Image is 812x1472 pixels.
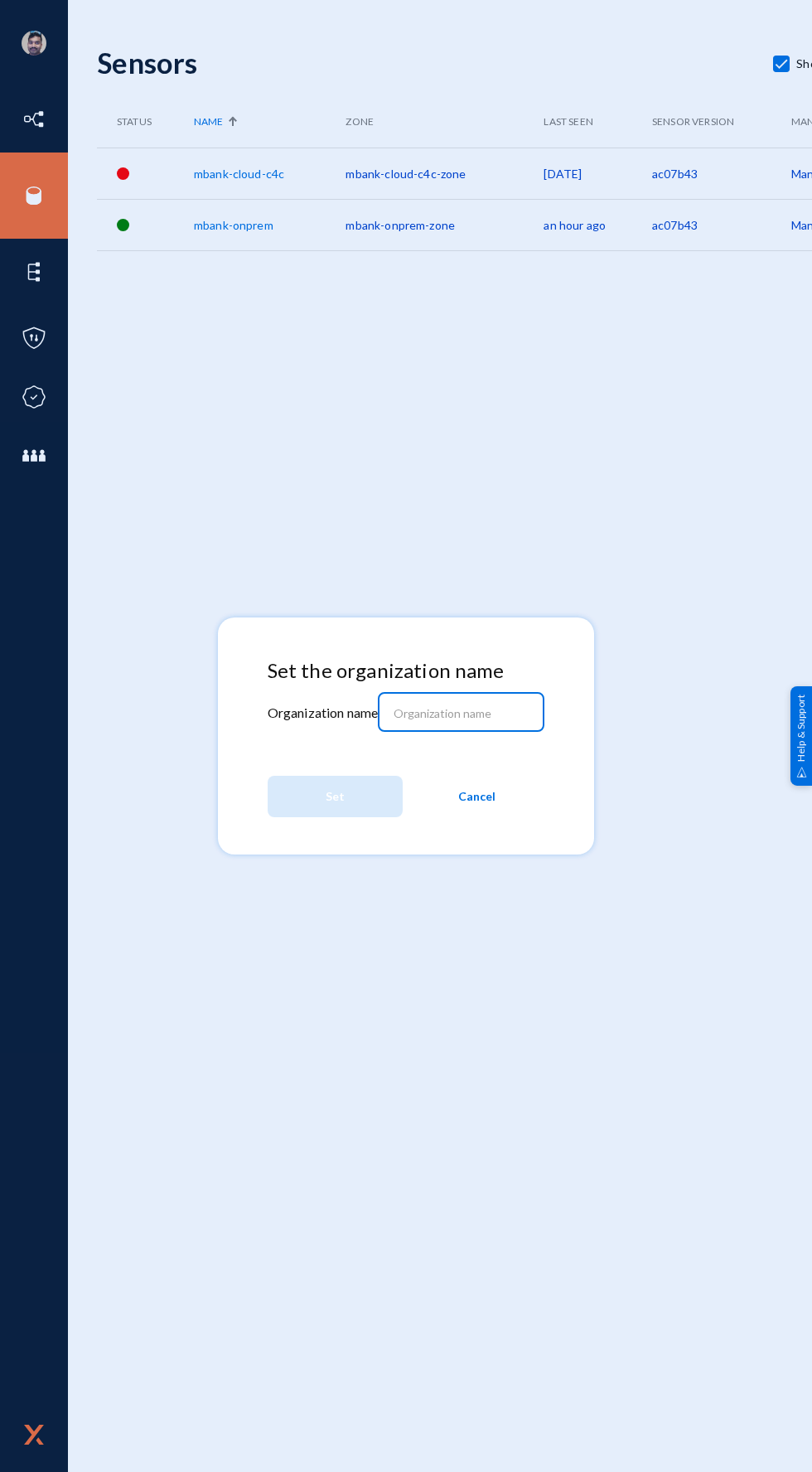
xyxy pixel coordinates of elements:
mat-label: Organization name [268,705,379,720]
span: Set [326,782,345,811]
span: Cancel [458,782,495,811]
h4: Set the organization name [268,659,545,683]
input: Organization name [394,706,536,721]
button: Cancel [409,776,544,817]
button: Set [268,776,403,817]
